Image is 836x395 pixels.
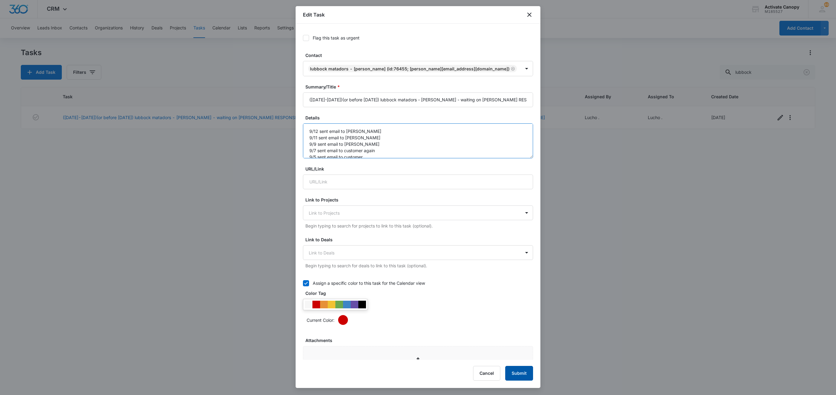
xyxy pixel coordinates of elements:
[310,66,509,71] div: Lubbock Matadors - [PERSON_NAME] (ID:76455; [PERSON_NAME][EMAIL_ADDRESS][DOMAIN_NAME])
[509,66,515,71] div: Remove Lubbock Matadors - thomas wolf (ID:76455; thomas@lubbockmatadors.com)
[335,301,343,308] div: #6aa84f
[351,301,358,308] div: #674ea7
[305,236,536,243] label: Link to Deals
[505,366,533,381] button: Submit
[305,301,312,308] div: #F6F6F6
[313,35,360,41] div: Flag this task as urgent
[305,290,536,296] label: Color Tag
[305,197,536,203] label: Link to Projects
[303,11,325,18] h1: Edit Task
[303,92,533,107] input: Summary/Title
[312,301,320,308] div: #CC0000
[473,366,500,381] button: Cancel
[303,280,533,286] label: Assign a specific color to this task for the Calendar view
[305,223,533,229] p: Begin typing to search for projects to link to this task (optional).
[303,123,533,158] textarea: 9/12 sent email to [PERSON_NAME] 9/11 sent email to [PERSON_NAME] 9/9 sent email to [PERSON_NAME]...
[307,317,334,323] p: Current Color:
[305,166,536,172] label: URL/Link
[343,301,351,308] div: #3d85c6
[305,115,536,121] label: Details
[305,84,536,90] label: Summary/Title
[305,262,533,269] p: Begin typing to search for deals to link to this task (optional).
[305,337,536,344] label: Attachments
[328,301,335,308] div: #f1c232
[303,175,533,189] input: URL/Link
[320,301,328,308] div: #e69138
[526,11,533,18] button: close
[358,301,366,308] div: #000000
[305,52,536,58] label: Contact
